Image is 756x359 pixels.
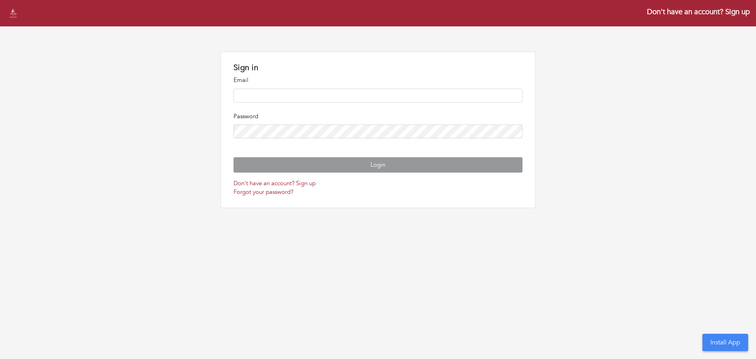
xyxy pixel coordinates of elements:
a: Don't have an account? Sign up [233,179,316,187]
h1: Sign in [233,63,523,73]
img: stevens_logo.png [6,6,20,20]
a: Don't have an account? Sign up [647,7,750,17]
a: Forgot your password? [233,188,293,196]
p: Password [233,112,523,121]
button: Login [233,157,523,173]
p: Email [233,76,523,85]
button: Install App [702,334,748,351]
